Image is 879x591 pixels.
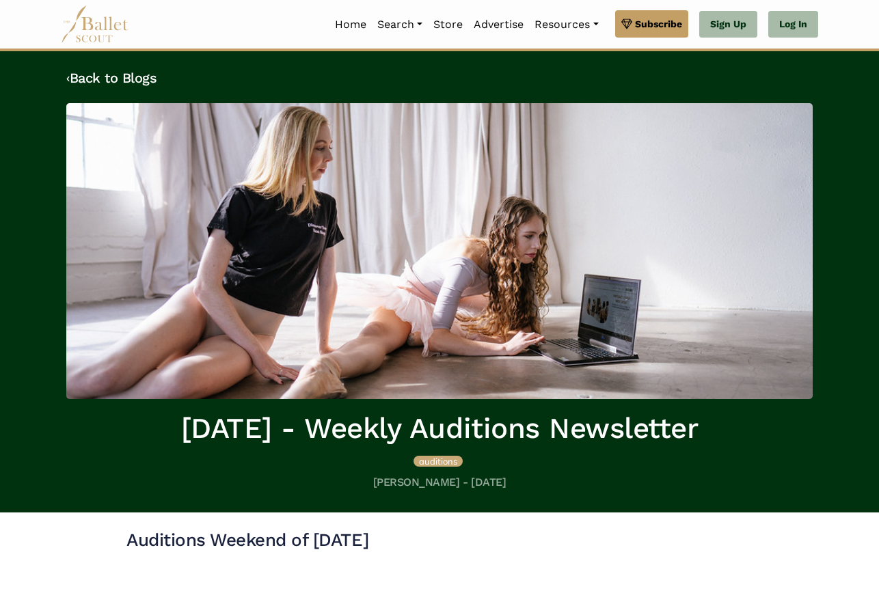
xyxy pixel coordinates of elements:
a: Advertise [468,10,529,39]
span: Subscribe [635,16,682,31]
a: auditions [414,454,463,467]
img: gem.svg [621,16,632,31]
a: Resources [529,10,604,39]
a: ‹Back to Blogs [66,70,157,86]
h1: [DATE] - Weekly Auditions Newsletter [66,410,813,448]
a: Store [428,10,468,39]
span: auditions [419,456,457,467]
a: Sign Up [699,11,757,38]
h3: Auditions Weekend of [DATE] [126,529,753,552]
code: ‹ [66,69,70,86]
a: Subscribe [615,10,688,38]
a: Search [372,10,428,39]
h5: [PERSON_NAME] - [DATE] [66,476,813,490]
img: header_image.img [66,103,813,399]
a: Home [329,10,372,39]
a: Log In [768,11,818,38]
